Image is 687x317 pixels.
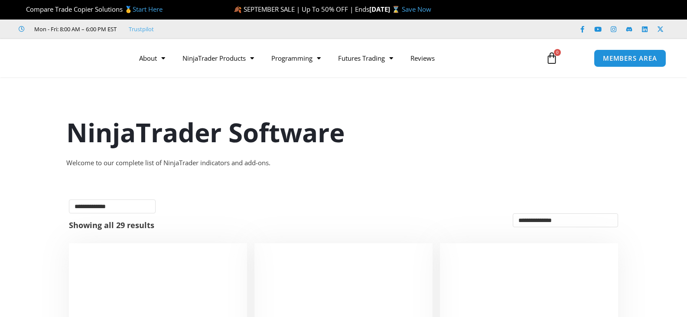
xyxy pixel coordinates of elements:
a: 0 [533,46,571,71]
a: About [130,48,174,68]
span: 🍂 SEPTEMBER SALE | Up To 50% OFF | Ends [234,5,369,13]
span: MEMBERS AREA [603,55,657,62]
span: Mon - Fri: 8:00 AM – 6:00 PM EST [32,24,117,34]
div: Welcome to our complete list of NinjaTrader indicators and add-ons. [66,157,621,169]
a: MEMBERS AREA [594,49,666,67]
p: Showing all 29 results [69,221,154,229]
span: Compare Trade Copier Solutions 🥇 [19,5,163,13]
span: 0 [554,49,561,56]
strong: [DATE] ⌛ [369,5,402,13]
nav: Menu [130,48,536,68]
a: Start Here [133,5,163,13]
img: 🏆 [19,6,26,13]
select: Shop order [513,213,618,227]
h1: NinjaTrader Software [66,114,621,150]
a: Trustpilot [129,24,154,34]
a: Futures Trading [329,48,402,68]
img: LogoAI [21,42,114,74]
a: Reviews [402,48,443,68]
a: Programming [263,48,329,68]
a: Save Now [402,5,431,13]
a: NinjaTrader Products [174,48,263,68]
